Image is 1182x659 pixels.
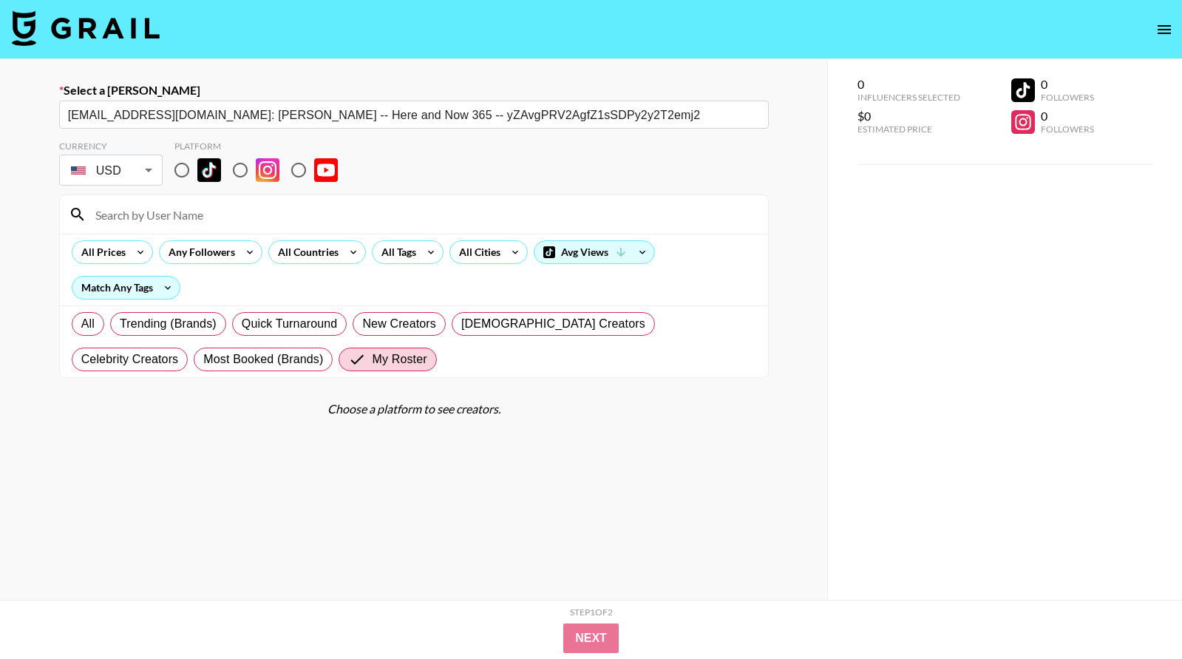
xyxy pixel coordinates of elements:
[857,109,960,124] div: $0
[62,158,160,183] div: USD
[197,158,221,182] img: TikTok
[256,158,279,182] img: Instagram
[72,241,129,263] div: All Prices
[59,141,163,152] div: Currency
[160,241,238,263] div: Any Followers
[1041,109,1094,124] div: 0
[269,241,342,263] div: All Countries
[86,203,759,226] input: Search by User Name
[242,315,338,333] span: Quick Turnaround
[563,623,619,653] button: Next
[450,241,503,263] div: All Cities
[12,10,160,46] img: Grail Talent
[570,606,613,618] div: Step 1 of 2
[461,315,645,333] span: [DEMOGRAPHIC_DATA] Creators
[81,315,95,333] span: All
[314,158,338,182] img: YouTube
[372,351,427,368] span: My Roster
[59,402,769,416] div: Choose a platform to see creators.
[857,124,960,135] div: Estimated Price
[362,315,436,333] span: New Creators
[81,351,179,368] span: Celebrity Creators
[120,315,217,333] span: Trending (Brands)
[1041,77,1094,92] div: 0
[534,241,654,263] div: Avg Views
[1041,124,1094,135] div: Followers
[373,241,419,263] div: All Tags
[857,77,960,92] div: 0
[203,351,323,368] span: Most Booked (Brands)
[1149,15,1179,44] button: open drawer
[1041,92,1094,103] div: Followers
[59,83,769,98] label: Select a [PERSON_NAME]
[72,277,180,299] div: Match Any Tags
[857,92,960,103] div: Influencers Selected
[174,141,350,152] div: Platform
